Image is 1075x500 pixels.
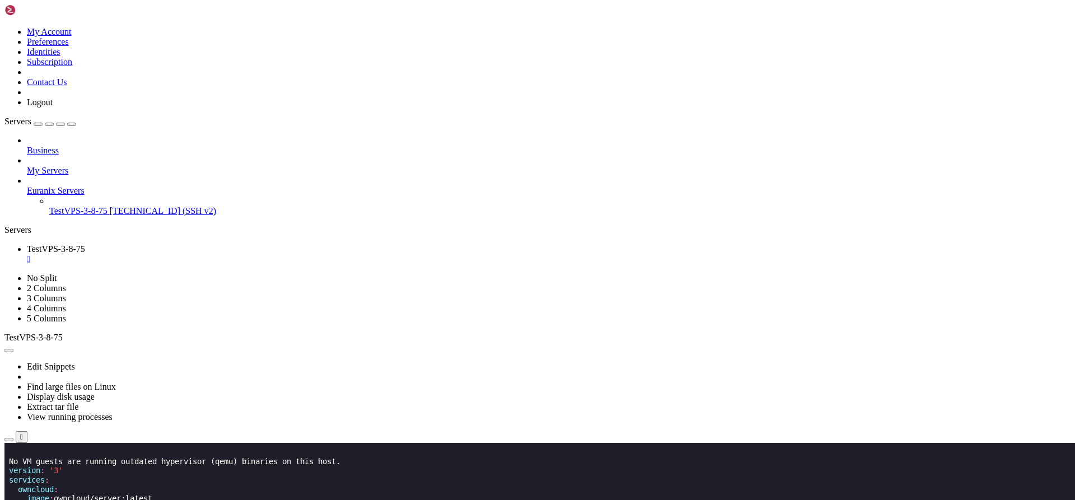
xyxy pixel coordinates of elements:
span: '3' [45,23,58,32]
a:  [27,254,1071,264]
span: : [36,23,40,32]
a: Euranix Servers [27,186,1071,196]
img: Shellngn [4,4,69,16]
span: ~ [4,386,9,395]
span: - [31,228,36,237]
span: [TECHNICAL_ID] (SSH v2) [110,206,216,216]
a: Preferences [27,37,69,46]
a: Display disk usage [27,392,95,401]
span: image [22,200,45,209]
a: 3 Columns [27,293,66,303]
x-row: OWNCLOUD_DOMAIN=[TECHNICAL_ID] [4,116,928,126]
a: 5 Columns [27,314,66,323]
div: Servers [4,225,1071,235]
a: Contact Us [27,77,67,87]
a: Identities [27,47,60,57]
span: volumes [4,284,36,293]
span: : [54,265,58,274]
a: View running processes [27,412,113,422]
span: - [31,144,36,153]
x-row: MYSQL_PASSWORD=[SECURITY_DATA] [4,256,928,265]
span: ~ [4,340,9,349]
span: My Servers [27,166,68,175]
span: : [45,302,49,311]
span: - [31,256,36,265]
a: Subscription [27,57,72,67]
span: restart [22,60,54,69]
x-row: OWNCLOUD_ADMIN_USERNAME=admin [4,135,928,144]
span: environment [22,107,72,116]
span: : [49,42,54,51]
x-row: No VM guests are running outdated hypervisor (qemu) binaries on this host. [4,14,928,24]
span: version [4,23,36,32]
x-row: OWNCLOUD_MYSQL_HOST=db [4,181,928,191]
span: : [45,69,49,78]
span: - [31,79,36,88]
span: Euranix Servers [27,186,85,195]
span: : [54,209,58,218]
x-row: always [4,60,928,70]
span: owncloud_data [13,293,72,302]
span: volumes [22,88,54,97]
span: ~ [4,395,9,404]
span: TestVPS-3-8-75 [4,333,63,342]
span: ~ [4,358,9,367]
a: Logout [27,97,53,107]
span: - [31,274,36,283]
x-row: OWNCLOUD_MYSQL_PASSWORD=[SECURITY_DATA] [4,172,928,181]
span: db_data [13,302,45,311]
li: My Servers [27,156,1071,176]
a: Find large files on Linux [27,382,116,391]
span: : [72,293,76,302]
x-row: OWNCLOUD_ADMIN_PASSWORD=[SECURITY_DATA] [4,144,928,153]
span: image [22,51,45,60]
x-row: always [4,209,928,219]
span: ~ [4,330,9,339]
span: ~ [4,321,9,330]
a: 2 Columns [27,283,66,293]
span: ~ [4,367,9,376]
span: - [31,237,36,246]
a: 4 Columns [27,303,66,313]
span: ~ [4,349,9,358]
li: TestVPS-3-8-75 [TECHNICAL_ID] (SSH v2) [49,196,1071,216]
x-row: MYSQL_ROOT_PASSWORD=[SECURITY_DATA] [4,228,928,237]
x-row: db_data:/var/lib/mysql [4,274,928,284]
span: environment [22,218,72,227]
span: owncloud [13,42,49,51]
span: - [31,246,36,255]
span: : [72,218,76,227]
span: : [22,191,27,200]
x-row: mariadb:latest [4,200,928,209]
a: Business [27,146,1071,156]
x-row: MYSQL_DATABASE=owncloud [4,237,928,247]
span: ports [22,69,45,78]
a: Extract tar file [27,402,78,412]
span: - [31,153,36,162]
x-row: MYSQL_USER=owncloud [4,246,928,256]
li: Business [27,135,1071,156]
span: : [45,200,49,209]
span: db [13,191,22,200]
a: TestVPS-3-8-75 [27,244,1071,264]
button:  [16,431,27,443]
span: ~ [4,312,9,321]
a: No Split [27,273,57,283]
a: TestVPS-3-8-75 [TECHNICAL_ID] (SSH v2) [49,206,1071,216]
span: volumes [22,265,54,274]
span: TestVPS-3-8-75 [49,206,107,216]
a: My Account [27,27,72,36]
span: - [31,163,36,172]
span: : [40,32,45,41]
x-row: OWNCLOUD_MYSQL_USER=owncloud [4,163,928,172]
a: Servers [4,116,76,126]
span: - [31,125,36,134]
span: : [54,88,58,97]
span: : [36,284,40,293]
a: Edit Snippets [27,362,75,371]
span: Business [27,146,59,155]
span: ~ [4,414,9,423]
span: - [31,135,36,144]
li: Euranix Servers [27,176,1071,216]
